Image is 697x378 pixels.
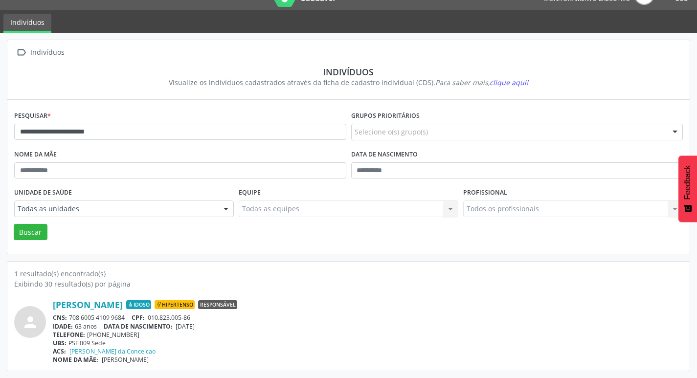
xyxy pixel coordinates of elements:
span: IDADE: [53,322,73,331]
span: CPF: [132,313,145,322]
div: [PHONE_NUMBER] [53,331,683,339]
label: Nome da mãe [14,147,57,162]
span: Idoso [126,300,151,309]
span: ACS: [53,347,66,356]
span: Todas as unidades [18,204,214,214]
span: 010.823.005-86 [148,313,190,322]
a: [PERSON_NAME] [53,299,123,310]
label: Equipe [239,185,261,200]
span: UBS: [53,339,67,347]
span: [DATE] [176,322,195,331]
div: 708 6005 4109 9684 [53,313,683,322]
span: NOME DA MÃE: [53,356,98,364]
button: Feedback - Mostrar pesquisa [678,156,697,222]
div: 63 anos [53,322,683,331]
label: Data de nascimento [351,147,418,162]
i: Para saber mais, [435,78,528,87]
div: Indivíduos [21,67,676,77]
span: CNS: [53,313,67,322]
span: DATA DE NASCIMENTO: [104,322,173,331]
div: Visualize os indivíduos cadastrados através da ficha de cadastro individual (CDS). [21,77,676,88]
span: TELEFONE: [53,331,85,339]
i:  [14,45,28,60]
label: Profissional [463,185,507,200]
label: Grupos prioritários [351,109,420,124]
span: Feedback [683,165,692,200]
div: 1 resultado(s) encontrado(s) [14,268,683,279]
a: [PERSON_NAME] da Conceicao [69,347,156,356]
span: Responsável [198,300,237,309]
div: PSF 009 Sede [53,339,683,347]
a:  Indivíduos [14,45,66,60]
div: Indivíduos [28,45,66,60]
button: Buscar [14,224,47,241]
i: person [22,313,39,331]
a: Indivíduos [3,14,51,33]
span: clique aqui! [490,78,528,87]
label: Pesquisar [14,109,51,124]
span: Hipertenso [155,300,195,309]
span: [PERSON_NAME] [102,356,149,364]
span: Selecione o(s) grupo(s) [355,127,428,137]
div: Exibindo 30 resultado(s) por página [14,279,683,289]
label: Unidade de saúde [14,185,72,200]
